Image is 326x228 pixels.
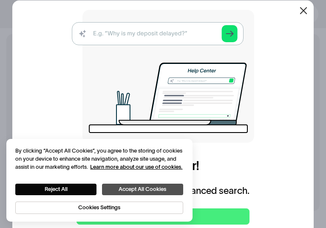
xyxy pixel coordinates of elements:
button: Accept All Cookies [102,184,183,195]
button: Reject All [15,184,96,195]
a: More information about your privacy, opens in a new tab [90,164,182,170]
div: Cookie banner [6,139,193,222]
button: Cookies Settings [15,202,183,214]
div: By clicking “Accept All Cookies”, you agree to the storing of cookies on your device to enhance s... [15,147,183,171]
div: Privacy [15,147,183,214]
